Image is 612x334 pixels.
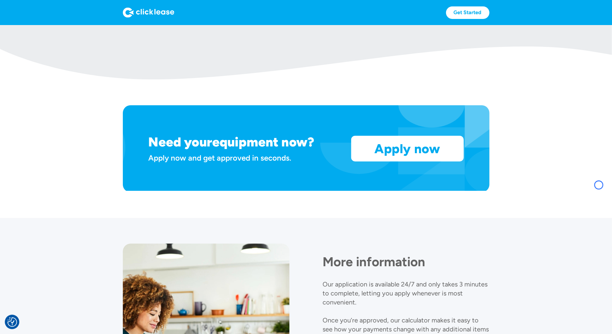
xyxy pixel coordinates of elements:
[149,152,343,163] div: Apply now and get approved in seconds.
[123,7,174,18] img: Logo
[7,317,17,327] button: Consent Preferences
[446,6,489,19] a: Get Started
[323,254,489,269] h1: More information
[212,134,314,150] h1: equipment now?
[7,317,17,327] img: Revisit consent button
[352,136,463,161] a: Apply now
[149,134,212,150] h1: Need your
